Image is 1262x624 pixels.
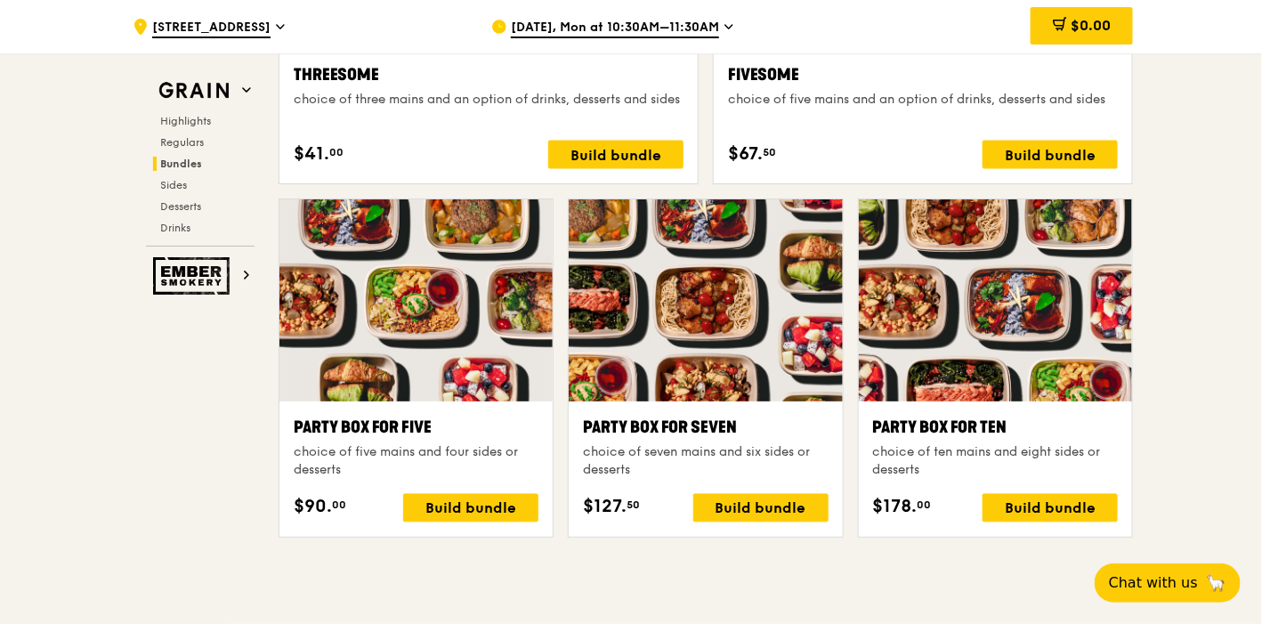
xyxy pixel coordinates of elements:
span: [DATE], Mon at 10:30AM–11:30AM [511,19,719,38]
div: Party Box for Seven [583,416,828,441]
span: 00 [329,145,344,159]
span: Sides [160,179,187,191]
div: choice of five mains and four sides or desserts [294,444,538,480]
span: 50 [627,498,640,513]
span: Drinks [160,222,190,234]
span: Desserts [160,200,201,213]
div: Party Box for Ten [873,416,1118,441]
div: Build bundle [548,141,684,169]
div: Build bundle [403,494,538,523]
span: $41. [294,141,329,167]
span: 🦙 [1205,572,1226,594]
span: 00 [332,498,346,513]
span: 50 [763,145,776,159]
span: $0.00 [1071,17,1111,34]
div: choice of seven mains and six sides or desserts [583,444,828,480]
div: Threesome [294,62,684,87]
div: Build bundle [983,141,1118,169]
span: Highlights [160,115,211,127]
img: Ember Smokery web logo [153,257,235,295]
span: $178. [873,494,918,521]
div: choice of three mains and an option of drinks, desserts and sides [294,91,684,109]
span: $67. [728,141,763,167]
span: Regulars [160,136,204,149]
img: Grain web logo [153,75,235,107]
span: 00 [918,498,932,513]
span: $127. [583,494,627,521]
span: $90. [294,494,332,521]
span: [STREET_ADDRESS] [152,19,271,38]
div: choice of ten mains and eight sides or desserts [873,444,1118,480]
div: Fivesome [728,62,1118,87]
div: Build bundle [693,494,829,523]
span: Bundles [160,158,202,170]
div: Build bundle [983,494,1118,523]
span: Chat with us [1109,572,1198,594]
div: choice of five mains and an option of drinks, desserts and sides [728,91,1118,109]
div: Party Box for Five [294,416,538,441]
button: Chat with us🦙 [1095,563,1241,603]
